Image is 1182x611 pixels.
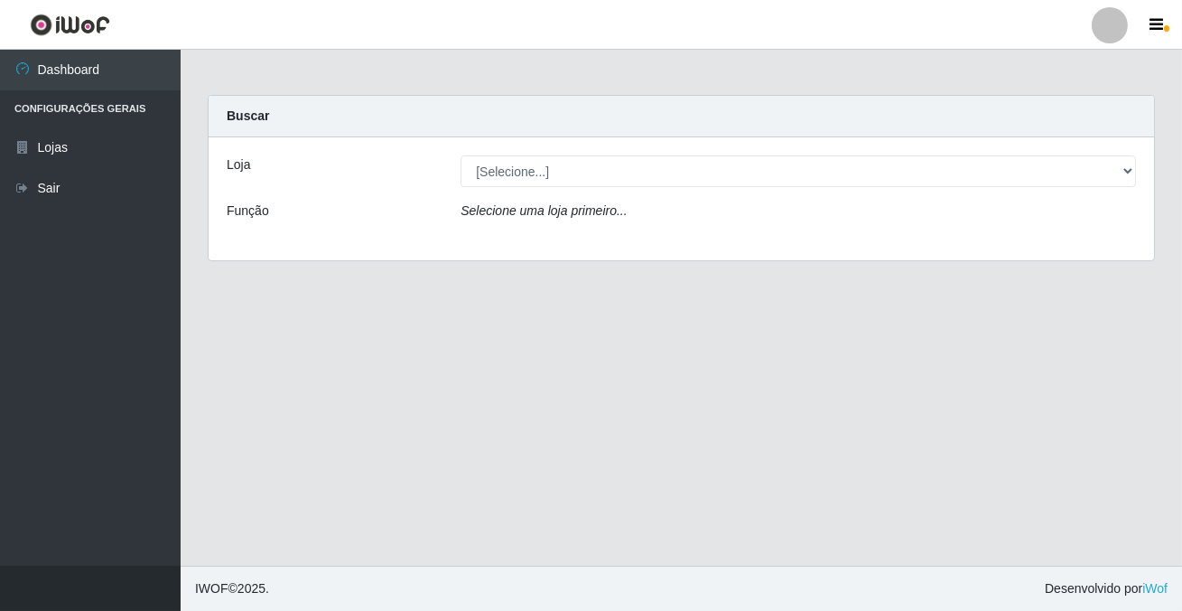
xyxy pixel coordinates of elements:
[227,155,250,174] label: Loja
[227,108,269,123] strong: Buscar
[227,202,269,221] label: Função
[1142,581,1168,596] a: iWof
[195,581,228,596] span: IWOF
[30,14,110,36] img: CoreUI Logo
[195,579,269,598] span: © 2025 .
[1045,579,1168,598] span: Desenvolvido por
[461,203,627,218] i: Selecione uma loja primeiro...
